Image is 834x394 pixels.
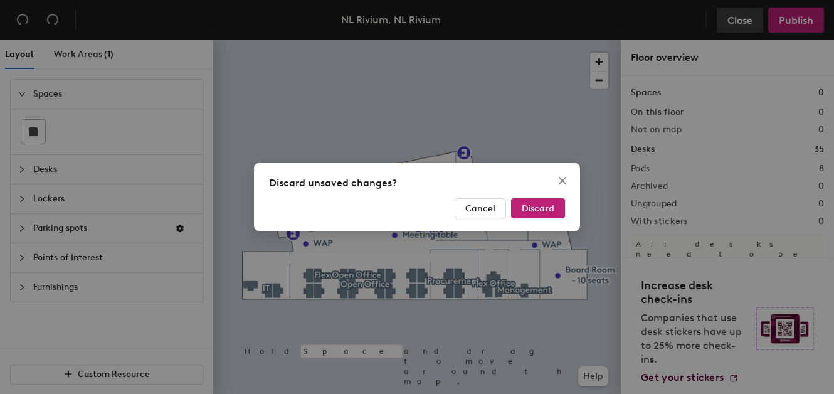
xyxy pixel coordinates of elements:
span: close [557,176,567,186]
button: Discard [511,198,565,218]
button: Close [552,171,573,191]
span: Discard [522,203,554,214]
div: Discard unsaved changes? [269,176,565,191]
span: Cancel [465,203,495,214]
span: Close [552,176,573,186]
button: Cancel [455,198,506,218]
